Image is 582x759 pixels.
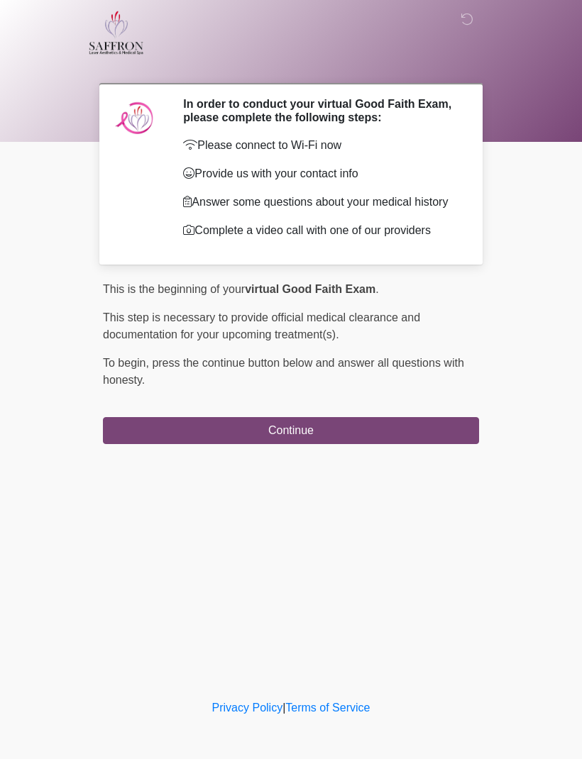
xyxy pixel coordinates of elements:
p: Answer some questions about your medical history [183,194,458,211]
p: Complete a video call with one of our providers [183,222,458,239]
a: | [282,702,285,714]
img: Saffron Laser Aesthetics and Medical Spa Logo [89,11,144,55]
img: Agent Avatar [114,97,156,140]
span: This step is necessary to provide official medical clearance and documentation for your upcoming ... [103,311,420,340]
h2: In order to conduct your virtual Good Faith Exam, please complete the following steps: [183,97,458,124]
strong: virtual Good Faith Exam [245,283,375,295]
p: Please connect to Wi-Fi now [183,137,458,154]
a: Terms of Service [285,702,370,714]
span: press the continue button below and answer all questions with honesty. [103,357,464,386]
p: Provide us with your contact info [183,165,458,182]
span: This is the beginning of your [103,283,245,295]
span: To begin, [103,357,152,369]
a: Privacy Policy [212,702,283,714]
button: Continue [103,417,479,444]
span: . [375,283,378,295]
